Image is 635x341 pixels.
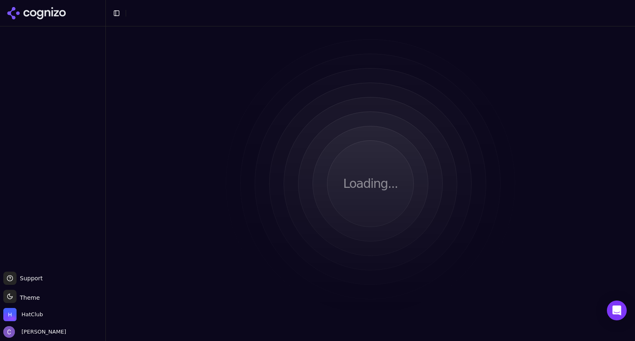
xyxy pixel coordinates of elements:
[3,308,43,321] button: Open organization switcher
[3,326,15,338] img: Chris Hayes
[21,311,43,318] span: HatClub
[343,176,398,191] p: Loading...
[607,301,627,320] div: Open Intercom Messenger
[17,294,40,301] span: Theme
[3,326,66,338] button: Open user button
[17,274,43,282] span: Support
[18,328,66,336] span: [PERSON_NAME]
[3,308,17,321] img: HatClub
